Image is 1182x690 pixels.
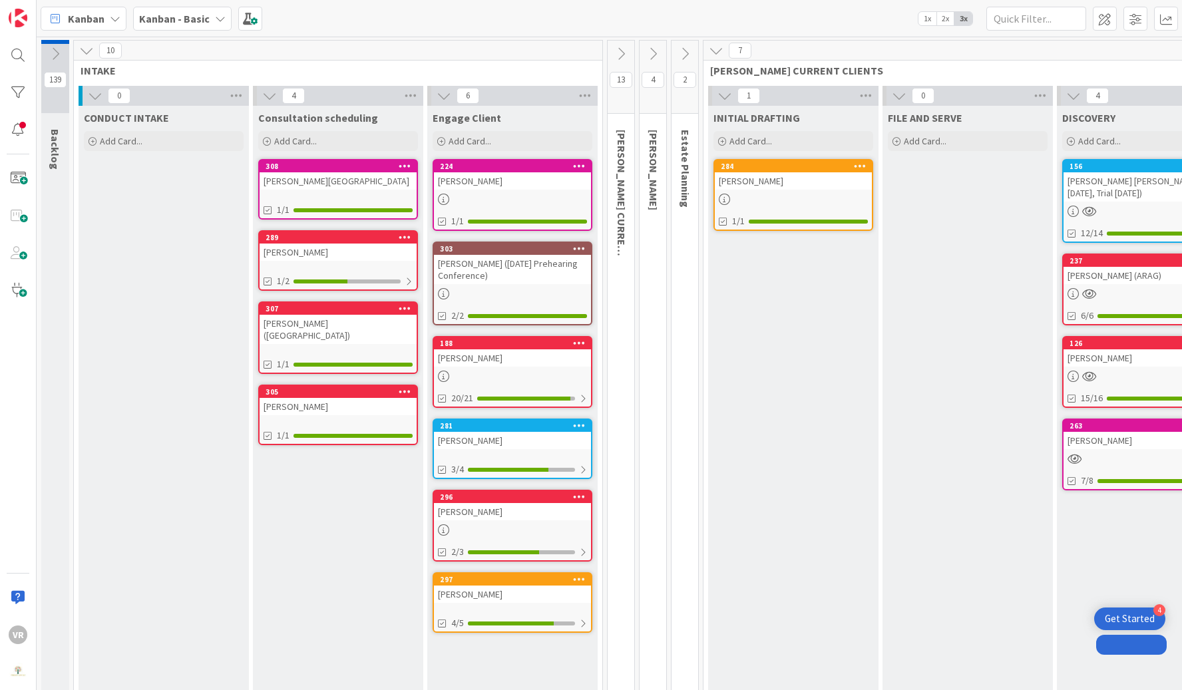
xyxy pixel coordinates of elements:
[440,162,591,171] div: 224
[434,160,591,172] div: 224
[440,421,591,431] div: 281
[81,64,586,77] span: INTAKE
[258,301,418,374] a: 307[PERSON_NAME] ([GEOGRAPHIC_DATA])1/1
[737,88,760,104] span: 1
[433,242,592,325] a: 303[PERSON_NAME] ([DATE] Prehearing Conference)2/2
[936,12,954,25] span: 2x
[904,135,946,147] span: Add Card...
[260,232,417,261] div: 289[PERSON_NAME]
[84,111,169,124] span: CONDUCT INTAKE
[1105,612,1155,625] div: Get Started
[451,214,464,228] span: 1/1
[9,9,27,27] img: Visit kanbanzone.com
[912,88,934,104] span: 0
[434,420,591,449] div: 281[PERSON_NAME]
[647,130,660,210] span: KRISTI PROBATE
[68,11,104,27] span: Kanban
[610,72,632,88] span: 13
[282,88,305,104] span: 4
[434,255,591,284] div: [PERSON_NAME] ([DATE] Prehearing Conference)
[260,160,417,172] div: 308
[715,160,872,190] div: 284[PERSON_NAME]
[1078,135,1121,147] span: Add Card...
[1086,88,1109,104] span: 4
[433,419,592,479] a: 281[PERSON_NAME]3/4
[679,130,692,208] span: Estate Planning
[434,574,591,603] div: 297[PERSON_NAME]
[715,172,872,190] div: [PERSON_NAME]
[260,172,417,190] div: [PERSON_NAME][GEOGRAPHIC_DATA]
[434,586,591,603] div: [PERSON_NAME]
[434,574,591,586] div: 297
[277,429,290,442] span: 1/1
[721,162,872,171] div: 284
[139,12,210,25] b: Kanban - Basic
[277,274,290,288] span: 1/2
[440,492,591,502] div: 296
[449,135,491,147] span: Add Card...
[434,491,591,503] div: 296
[713,159,873,231] a: 284[PERSON_NAME]1/1
[1062,111,1115,124] span: DISCOVERY
[986,7,1086,31] input: Quick Filter...
[258,159,418,220] a: 308[PERSON_NAME][GEOGRAPHIC_DATA]1/1
[266,387,417,397] div: 305
[260,303,417,344] div: 307[PERSON_NAME] ([GEOGRAPHIC_DATA])
[258,230,418,291] a: 289[PERSON_NAME]1/2
[258,111,378,124] span: Consultation scheduling
[9,663,27,681] img: avatar
[99,43,122,59] span: 10
[434,337,591,367] div: 188[PERSON_NAME]
[888,111,962,124] span: FILE AND SERVE
[1081,309,1093,323] span: 6/6
[642,72,664,88] span: 4
[44,72,67,88] span: 139
[918,12,936,25] span: 1x
[451,545,464,559] span: 2/3
[260,315,417,344] div: [PERSON_NAME] ([GEOGRAPHIC_DATA])
[433,490,592,562] a: 296[PERSON_NAME]2/3
[451,462,464,476] span: 3/4
[615,130,628,303] span: KRISTI CURRENT CLIENTS
[1081,226,1103,240] span: 12/14
[440,339,591,348] div: 188
[433,336,592,408] a: 188[PERSON_NAME]20/21
[729,43,751,59] span: 7
[277,357,290,371] span: 1/1
[9,625,27,644] div: VR
[713,111,800,124] span: INITIAL DRAFTING
[433,159,592,231] a: 224[PERSON_NAME]1/1
[260,386,417,398] div: 305
[434,420,591,432] div: 281
[440,575,591,584] div: 297
[1081,391,1103,405] span: 15/16
[457,88,479,104] span: 6
[434,432,591,449] div: [PERSON_NAME]
[434,337,591,349] div: 188
[260,303,417,315] div: 307
[451,309,464,323] span: 2/2
[260,398,417,415] div: [PERSON_NAME]
[260,232,417,244] div: 289
[266,162,417,171] div: 308
[1081,474,1093,488] span: 7/8
[715,160,872,172] div: 284
[451,616,464,630] span: 4/5
[260,160,417,190] div: 308[PERSON_NAME][GEOGRAPHIC_DATA]
[1094,607,1165,630] div: Open Get Started checklist, remaining modules: 4
[954,12,972,25] span: 3x
[434,243,591,284] div: 303[PERSON_NAME] ([DATE] Prehearing Conference)
[100,135,142,147] span: Add Card...
[49,129,62,170] span: Backlog
[440,244,591,254] div: 303
[1153,604,1165,616] div: 4
[260,244,417,261] div: [PERSON_NAME]
[274,135,317,147] span: Add Card...
[434,243,591,255] div: 303
[434,160,591,190] div: 224[PERSON_NAME]
[277,203,290,217] span: 1/1
[434,349,591,367] div: [PERSON_NAME]
[434,172,591,190] div: [PERSON_NAME]
[266,304,417,313] div: 307
[433,111,501,124] span: Engage Client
